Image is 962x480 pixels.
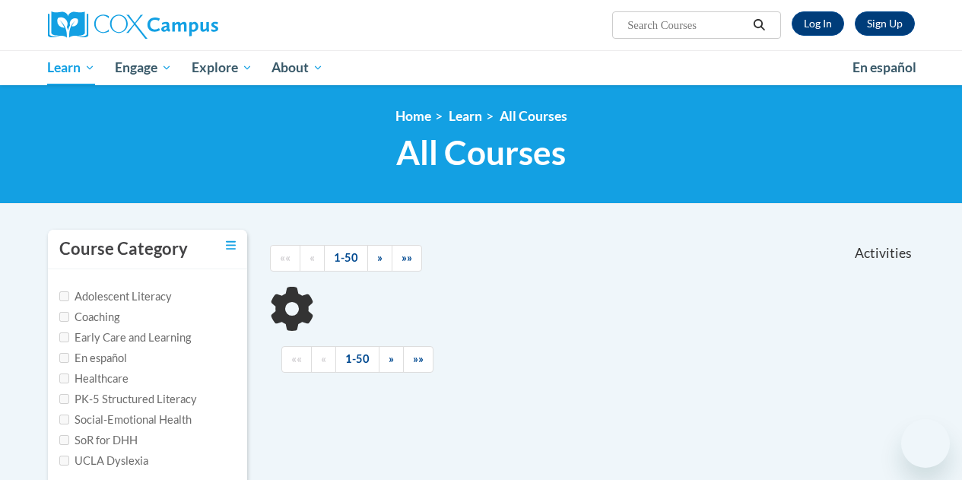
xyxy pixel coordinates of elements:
iframe: Button to launch messaging window [901,419,950,468]
div: Main menu [37,50,926,85]
a: Engage [105,50,182,85]
a: Home [395,108,431,124]
input: Search Courses [626,16,748,34]
label: En español [59,350,127,367]
span: «« [280,251,291,264]
input: Checkbox for Options [59,291,69,301]
input: Checkbox for Options [59,456,69,466]
label: Social-Emotional Health [59,412,192,428]
span: « [321,352,326,365]
span: »» [402,251,412,264]
input: Checkbox for Options [59,312,69,322]
a: Begining [281,346,312,373]
a: Toggle collapse [226,237,236,254]
a: Learn [449,108,482,124]
label: Early Care and Learning [59,329,191,346]
a: About [262,50,333,85]
a: End [403,346,433,373]
span: » [377,251,383,264]
h3: Course Category [59,237,188,261]
span: «« [291,352,302,365]
span: About [271,59,323,77]
input: Checkbox for Options [59,332,69,342]
a: Previous [311,346,336,373]
a: End [392,245,422,272]
span: En español [852,59,916,75]
a: Learn [38,50,106,85]
a: Next [379,346,404,373]
label: UCLA Dyslexia [59,453,148,469]
a: Begining [270,245,300,272]
a: Register [855,11,915,36]
label: PK-5 Structured Literacy [59,391,197,408]
span: « [310,251,315,264]
input: Checkbox for Options [59,353,69,363]
span: » [389,352,394,365]
a: 1-50 [335,346,379,373]
a: Previous [300,245,325,272]
a: Log In [792,11,844,36]
a: All Courses [500,108,567,124]
a: Explore [182,50,262,85]
label: Adolescent Literacy [59,288,172,305]
input: Checkbox for Options [59,435,69,445]
label: SoR for DHH [59,432,138,449]
input: Checkbox for Options [59,374,69,383]
span: Explore [192,59,252,77]
button: Search [748,16,770,34]
a: 1-50 [324,245,368,272]
span: Learn [47,59,95,77]
span: Activities [855,245,912,262]
img: Cox Campus [48,11,218,39]
a: Next [367,245,392,272]
a: Cox Campus [48,11,322,39]
span: All Courses [396,132,566,173]
input: Checkbox for Options [59,415,69,424]
label: Healthcare [59,370,129,387]
label: Coaching [59,309,119,326]
span: »» [413,352,424,365]
input: Checkbox for Options [59,394,69,404]
span: Engage [115,59,172,77]
a: En español [843,52,926,84]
